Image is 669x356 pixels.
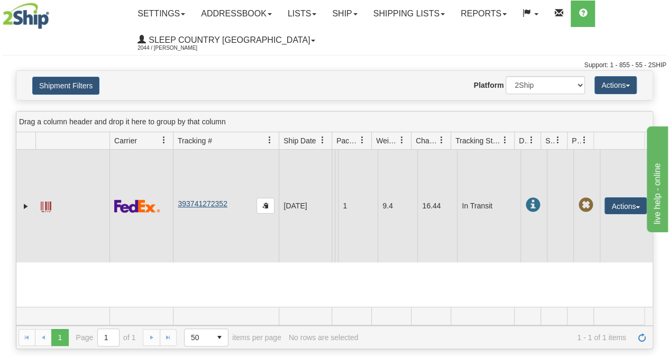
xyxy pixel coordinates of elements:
[256,198,274,214] button: Copy to clipboard
[146,35,310,44] span: Sleep Country [GEOGRAPHIC_DATA]
[353,131,371,149] a: Packages filter column settings
[455,135,501,146] span: Tracking Status
[336,135,359,146] span: Packages
[289,333,359,342] div: No rows are selected
[283,135,316,146] span: Ship Date
[130,1,193,27] a: Settings
[114,135,137,146] span: Carrier
[280,1,324,27] a: Lists
[417,150,457,262] td: 16.44
[178,199,227,208] a: 393741272352
[457,150,520,262] td: In Transit
[594,76,637,94] button: Actions
[178,135,212,146] span: Tracking #
[21,201,31,212] a: Expand
[130,27,323,53] a: Sleep Country [GEOGRAPHIC_DATA] 2044 / [PERSON_NAME]
[8,6,98,19] div: live help - online
[519,135,528,146] span: Delivery Status
[378,150,417,262] td: 9.4
[365,1,453,27] a: Shipping lists
[155,131,173,149] a: Carrier filter column settings
[433,131,451,149] a: Charge filter column settings
[572,135,581,146] span: Pickup Status
[211,329,228,346] span: select
[496,131,514,149] a: Tracking Status filter column settings
[32,77,99,95] button: Shipment Filters
[41,197,51,214] a: Label
[578,198,593,213] span: Pickup Not Assigned
[575,131,593,149] a: Pickup Status filter column settings
[279,150,332,262] td: [DATE]
[184,328,281,346] span: items per page
[376,135,398,146] span: Weight
[16,112,653,132] div: grid grouping header
[634,329,650,346] a: Refresh
[523,131,540,149] a: Delivery Status filter column settings
[138,43,217,53] span: 2044 / [PERSON_NAME]
[76,328,136,346] span: Page of 1
[393,131,411,149] a: Weight filter column settings
[453,1,515,27] a: Reports
[335,150,338,262] td: [PERSON_NAME] [PERSON_NAME] CA [PERSON_NAME] GROVE C0A 1H5
[338,150,378,262] td: 1
[191,332,205,343] span: 50
[98,329,119,346] input: Page 1
[114,199,160,213] img: 2 - FedEx Express®
[604,197,647,214] button: Actions
[193,1,280,27] a: Addressbook
[184,328,228,346] span: Page sizes drop down
[365,333,626,342] span: 1 - 1 of 1 items
[474,80,504,90] label: Platform
[525,198,540,213] span: In Transit
[332,150,335,262] td: Allied Home Shipping department [GEOGRAPHIC_DATA] [GEOGRAPHIC_DATA] [GEOGRAPHIC_DATA] H1Z 3H3
[549,131,567,149] a: Shipment Issues filter column settings
[3,61,666,70] div: Support: 1 - 855 - 55 - 2SHIP
[261,131,279,149] a: Tracking # filter column settings
[324,1,365,27] a: Ship
[51,329,68,346] span: Page 1
[3,3,49,29] img: logo2044.jpg
[314,131,332,149] a: Ship Date filter column settings
[416,135,438,146] span: Charge
[545,135,554,146] span: Shipment Issues
[645,124,668,232] iframe: chat widget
